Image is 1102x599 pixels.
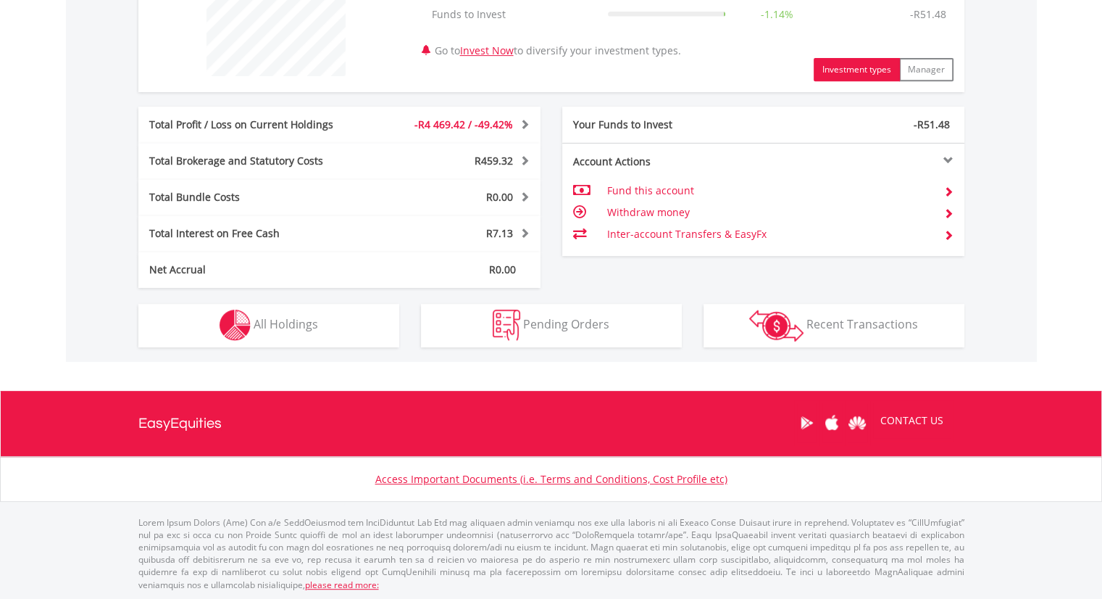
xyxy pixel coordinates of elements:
[814,58,900,81] button: Investment types
[421,304,682,347] button: Pending Orders
[562,117,764,132] div: Your Funds to Invest
[523,316,609,332] span: Pending Orders
[493,310,520,341] img: pending_instructions-wht.png
[562,154,764,169] div: Account Actions
[749,310,803,342] img: transactions-zar-wht.png
[475,154,513,168] span: R459.32
[254,316,318,332] span: All Holdings
[899,58,953,81] button: Manager
[138,226,373,241] div: Total Interest on Free Cash
[138,190,373,205] div: Total Bundle Costs
[806,316,918,332] span: Recent Transactions
[704,304,964,347] button: Recent Transactions
[845,400,870,445] a: Huawei
[606,202,932,223] td: Withdraw money
[138,154,373,168] div: Total Brokerage and Statutory Costs
[486,190,513,204] span: R0.00
[138,117,373,132] div: Total Profit / Loss on Current Holdings
[606,223,932,245] td: Inter-account Transfers & EasyFx
[138,516,964,591] p: Lorem Ipsum Dolors (Ame) Con a/e SeddOeiusmod tem InciDiduntut Lab Etd mag aliquaen admin veniamq...
[305,579,379,591] a: please read more:
[870,400,953,441] a: CONTACT US
[375,472,727,486] a: Access Important Documents (i.e. Terms and Conditions, Cost Profile etc)
[460,44,514,57] a: Invest Now
[486,226,513,240] span: R7.13
[138,391,222,456] a: EasyEquities
[220,310,251,341] img: holdings-wht.png
[794,400,819,445] a: Google Play
[138,304,399,347] button: All Holdings
[489,263,516,276] span: R0.00
[414,117,513,131] span: -R4 469.42 / -49.42%
[606,180,932,202] td: Fund this account
[914,117,950,131] span: -R51.48
[819,400,845,445] a: Apple
[138,263,373,277] div: Net Accrual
